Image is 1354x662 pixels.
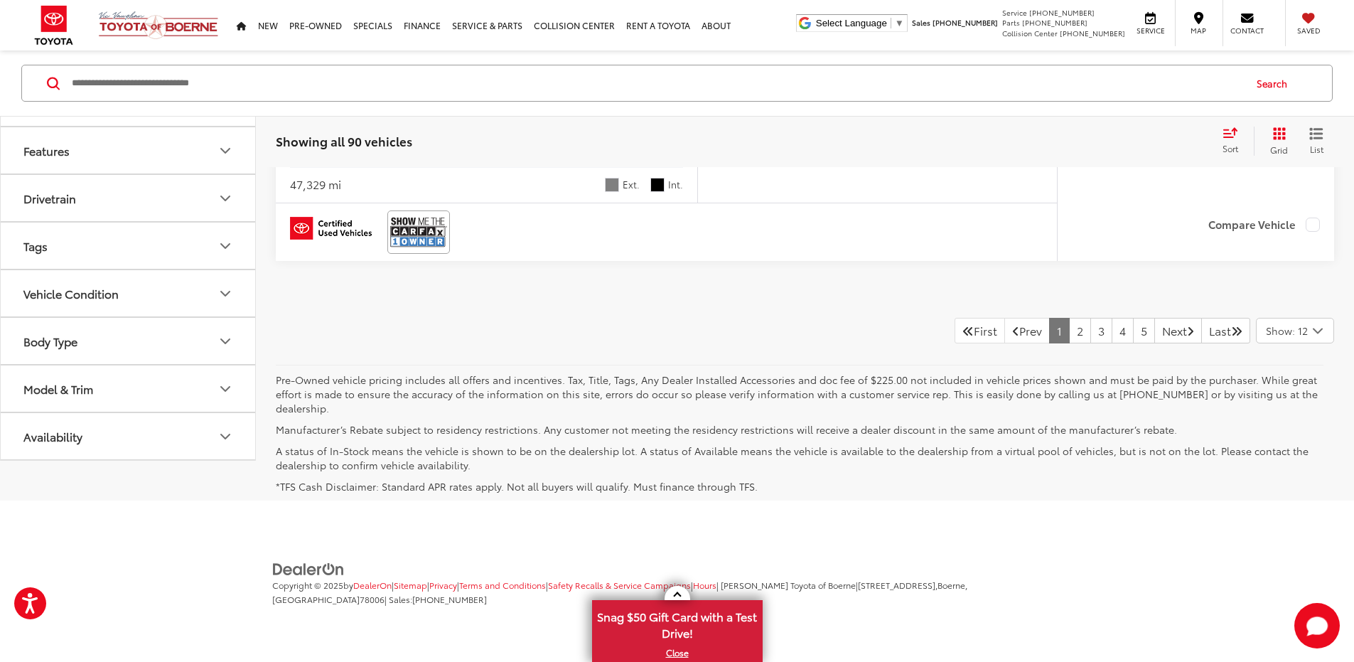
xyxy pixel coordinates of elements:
[1256,318,1334,343] button: Select number of vehicles per page
[816,18,887,28] span: Select Language
[1022,17,1087,28] span: [PHONE_NUMBER]
[23,144,70,157] div: Features
[548,579,691,591] a: Safety Recalls & Service Campaigns, Opens in a new tab
[276,422,1323,437] p: Manufacturer’s Rebate subject to residency restrictions. Any customer not meeting the residency r...
[593,602,761,645] span: Snag $50 Gift Card with a Test Drive!
[390,213,447,251] img: View CARFAX report
[605,178,619,192] span: Gray
[1,270,257,316] button: Vehicle ConditionVehicle Condition
[98,11,219,40] img: Vic Vaughan Toyota of Boerne
[1002,28,1058,38] span: Collision Center
[650,178,665,192] span: Black
[217,380,234,397] div: Model & Trim
[459,579,546,591] a: Terms and Conditions
[962,325,974,336] i: First Page
[427,579,457,591] span: |
[1293,26,1324,36] span: Saved
[933,17,998,28] span: [PHONE_NUMBER]
[272,579,967,605] span: |
[816,18,904,28] a: Select Language​
[1299,127,1334,155] button: List View
[23,382,93,395] div: Model & Trim
[691,579,716,591] span: |
[272,562,345,577] img: DealerOn
[1134,26,1166,36] span: Service
[23,239,48,252] div: Tags
[360,593,385,605] span: 78006
[1154,318,1202,343] a: NextNext Page
[1201,318,1250,343] a: LastLast Page
[1,223,257,269] button: TagsTags
[937,579,967,591] span: Boerne,
[23,287,119,300] div: Vehicle Condition
[1112,318,1134,343] a: 4
[1012,325,1019,336] i: Previous Page
[693,579,716,591] a: Hours
[457,579,546,591] span: |
[272,560,345,575] a: DealerOn
[1187,325,1194,336] i: Next Page
[276,444,1323,472] p: A status of In-Stock means the vehicle is shown to be on the dealership lot. A status of Availabl...
[716,579,856,591] span: | [PERSON_NAME] Toyota of Boerne
[217,428,234,445] div: Availability
[272,579,343,591] span: Copyright © 2025
[1,175,257,221] button: DrivetrainDrivetrain
[1223,142,1238,154] span: Sort
[394,579,427,591] a: Sitemap
[1029,7,1095,18] span: [PHONE_NUMBER]
[858,579,937,591] span: [STREET_ADDRESS],
[1215,127,1254,155] button: Select sort value
[1266,324,1308,338] span: Show: 12
[1002,7,1027,18] span: Service
[1133,318,1155,343] a: 5
[217,142,234,159] div: Features
[1004,318,1050,343] a: Previous PagePrev
[70,66,1243,100] input: Search by Make, Model, or Keyword
[23,334,77,348] div: Body Type
[217,285,234,302] div: Vehicle Condition
[1270,143,1288,155] span: Grid
[217,333,234,350] div: Body Type
[290,176,341,193] div: 47,329 mi
[1,127,257,173] button: FeaturesFeatures
[623,178,640,191] span: Ext.
[1243,65,1308,101] button: Search
[429,579,457,591] a: Privacy
[1294,603,1340,648] button: Toggle Chat Window
[1069,318,1091,343] a: 2
[272,593,360,605] span: [GEOGRAPHIC_DATA]
[1254,127,1299,155] button: Grid View
[1183,26,1214,36] span: Map
[1,413,257,459] button: AvailabilityAvailability
[1002,17,1020,28] span: Parts
[1309,142,1323,154] span: List
[276,479,1323,493] p: *TFS Cash Disclaimer: Standard APR rates apply. Not all buyers will qualify. Must finance through...
[392,579,427,591] span: |
[1,365,257,412] button: Model & TrimModel & Trim
[1060,28,1125,38] span: [PHONE_NUMBER]
[217,237,234,255] div: Tags
[217,190,234,207] div: Drivetrain
[668,178,683,191] span: Int.
[290,217,372,240] img: Toyota Certified Used Vehicles
[1231,325,1242,336] i: Last Page
[276,373,1323,415] p: Pre-Owned vehicle pricing includes all offers and incentives. Tax, Title, Tags, Any Dealer Instal...
[1049,318,1070,343] a: 1
[1208,218,1320,232] label: Compare Vehicle
[353,579,392,591] a: DealerOn Home Page
[1294,603,1340,648] svg: Start Chat
[276,132,412,149] span: Showing all 90 vehicles
[955,318,1005,343] a: First PageFirst
[1090,318,1112,343] a: 3
[23,191,76,205] div: Drivetrain
[385,593,487,605] span: | Sales:
[546,579,691,591] span: |
[895,18,904,28] span: ▼
[23,429,82,443] div: Availability
[343,579,392,591] span: by
[412,593,487,605] span: [PHONE_NUMBER]
[1230,26,1264,36] span: Contact
[912,17,930,28] span: Sales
